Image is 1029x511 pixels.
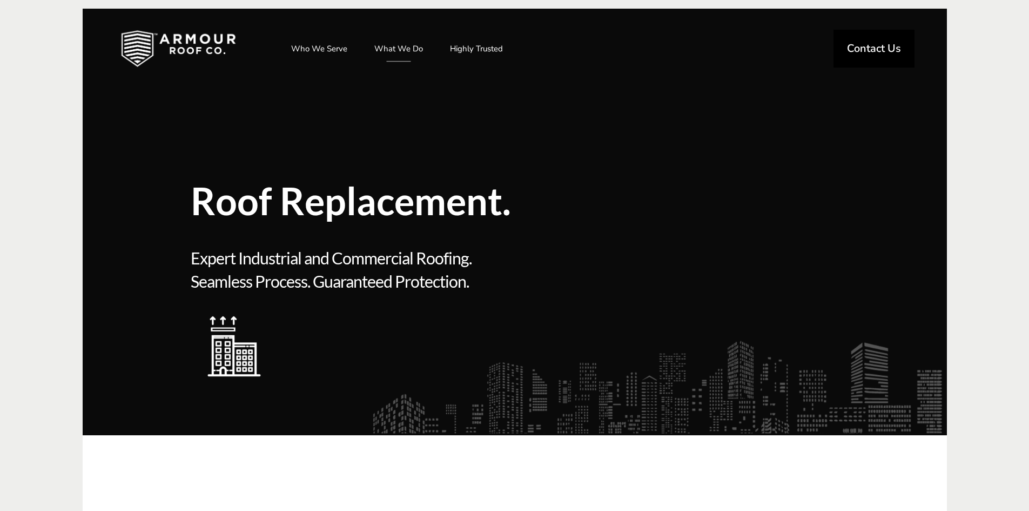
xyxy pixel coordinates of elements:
[439,35,514,62] a: Highly Trusted
[847,43,901,54] span: Contact Us
[833,30,914,68] a: Contact Us
[191,247,511,293] span: Expert Industrial and Commercial Roofing. Seamless Process. Guaranteed Protection.
[191,182,671,220] span: Roof Replacement.
[364,35,434,62] a: What We Do
[104,22,253,76] img: Industrial and Commercial Roofing Company | Armour Roof Co.
[280,35,358,62] a: Who We Serve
